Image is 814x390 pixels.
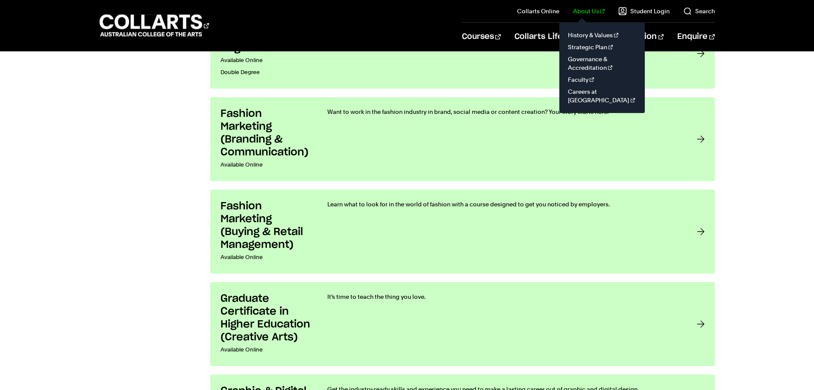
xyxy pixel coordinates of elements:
[220,292,310,344] h3: Graduate Certificate in Higher Education (Creative Arts)
[462,23,501,51] a: Courses
[683,7,715,15] a: Search
[210,18,715,89] a: Fashion Double Degree Available OnlineDouble Degree The true trendsetter: help shape the fashion ...
[327,292,680,301] p: It’s time to teach the thing you love.
[220,66,310,78] p: Double Degree
[566,41,638,53] a: Strategic Plan
[514,23,570,51] a: Collarts Life
[210,97,715,181] a: Fashion Marketing (Branding & Communication) Available Online Want to work in the fashion industr...
[210,190,715,274] a: Fashion Marketing (Buying & Retail Management) Available Online Learn what to look for in the wor...
[566,29,638,41] a: History & Values
[327,200,680,208] p: Learn what to look for in the world of fashion with a course designed to get you noticed by emplo...
[327,107,680,116] p: Want to work in the fashion industry in brand, social media or content creation? Your story start...
[220,344,310,356] p: Available Online
[566,53,638,74] a: Governance & Accreditation
[100,13,209,38] div: Go to homepage
[220,107,310,159] h3: Fashion Marketing (Branding & Communication)
[573,7,605,15] a: About Us
[566,86,638,106] a: Careers at [GEOGRAPHIC_DATA]
[566,74,638,86] a: Faculty
[220,54,310,66] p: Available Online
[220,159,310,171] p: Available Online
[517,7,559,15] a: Collarts Online
[677,23,714,51] a: Enquire
[618,7,670,15] a: Student Login
[220,200,310,251] h3: Fashion Marketing (Buying & Retail Management)
[220,251,310,263] p: Available Online
[210,282,715,366] a: Graduate Certificate in Higher Education (Creative Arts) Available Online It’s time to teach the ...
